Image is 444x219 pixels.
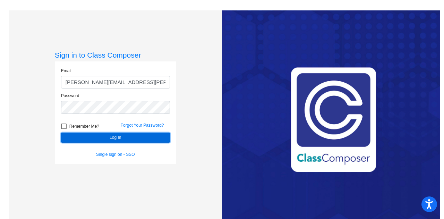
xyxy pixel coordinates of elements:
[69,122,99,130] span: Remember Me?
[61,133,170,143] button: Log In
[61,93,79,99] label: Password
[121,123,164,128] a: Forgot Your Password?
[61,68,71,74] label: Email
[55,51,176,59] h3: Sign in to Class Composer
[96,152,135,157] a: Single sign on - SSO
